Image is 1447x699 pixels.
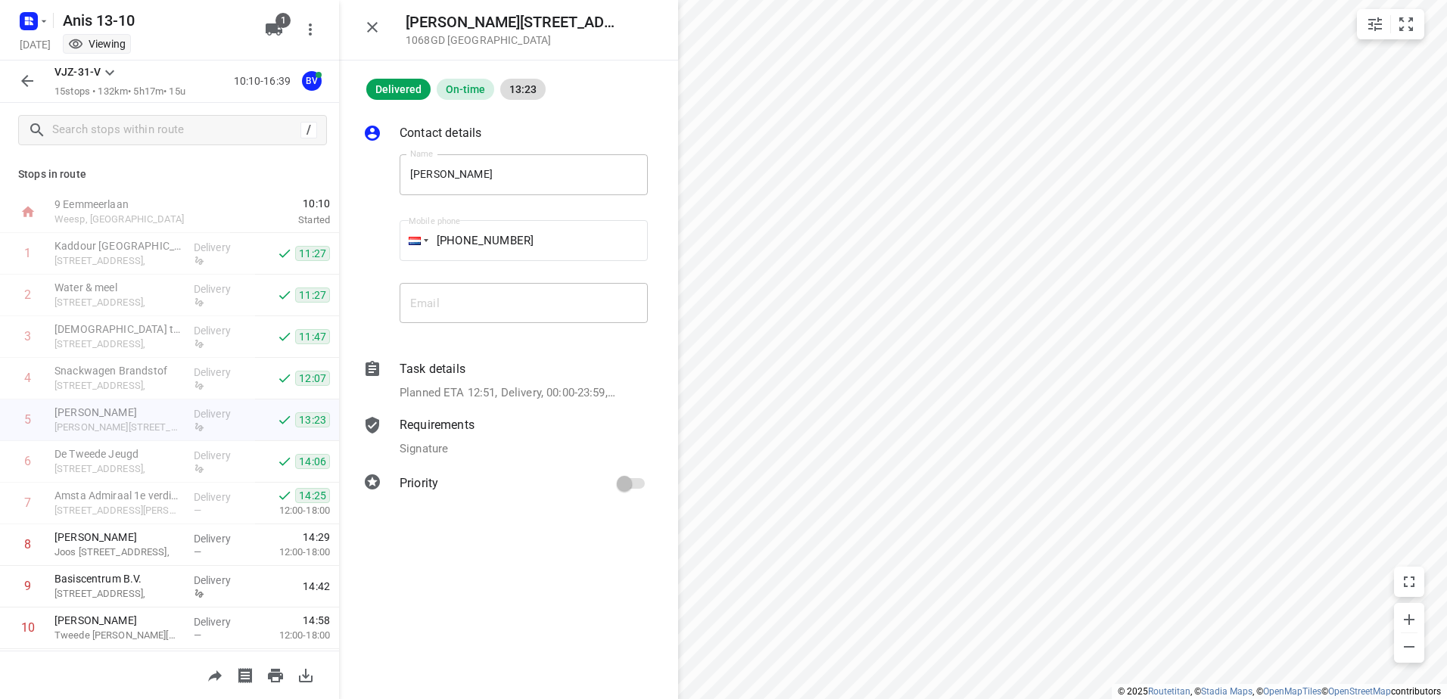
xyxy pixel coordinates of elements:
[363,416,648,458] div: RequirementsSignature
[194,489,250,505] p: Delivery
[24,412,31,427] div: 5
[1118,686,1441,697] li: © 2025 , © , © © contributors
[24,579,31,593] div: 9
[406,34,618,46] p: 1068GD [GEOGRAPHIC_DATA]
[295,488,330,503] span: 14:25
[194,505,201,516] span: —
[295,246,330,261] span: 11:27
[54,378,182,393] p: [STREET_ADDRESS],
[363,124,648,145] div: Contact details
[54,322,182,337] p: [DEMOGRAPHIC_DATA] to go
[277,454,292,469] svg: Done
[200,667,230,682] span: Share route
[234,73,297,89] p: 10:10-16:39
[21,620,35,635] div: 10
[277,412,292,427] svg: Done
[194,323,250,338] p: Delivery
[194,531,250,546] p: Delivery
[255,545,330,560] p: 12:00-18:00
[400,384,615,402] p: Planned ETA 12:51, Delivery, 00:00-23:59, 15 Min, 1 Unit
[194,365,250,380] p: Delivery
[194,281,250,297] p: Delivery
[1357,9,1424,39] div: small contained button group
[1201,686,1253,697] a: Stadia Maps
[400,474,438,492] p: Priority
[259,14,289,45] button: 1
[297,73,327,88] span: Assigned to Bus VJZ-31-V
[1360,9,1390,39] button: Map settings
[400,360,465,378] p: Task details
[230,213,330,228] p: Started
[291,667,321,682] span: Download route
[400,124,481,142] p: Contact details
[54,545,182,560] p: Joos Banckersplantsoen 17,
[363,360,648,402] div: Task detailsPlanned ETA 12:51, Delivery, 00:00-23:59, 15 Min, 1 Unit
[300,122,317,138] div: /
[194,240,250,255] p: Delivery
[255,628,330,643] p: 12:00-18:00
[24,537,31,551] div: 8
[24,329,31,343] div: 3
[406,14,618,31] h5: [PERSON_NAME][STREET_ADDRESS]
[24,454,31,468] div: 6
[500,83,546,95] span: 13:23
[54,337,182,352] p: [STREET_ADDRESS],
[230,667,260,682] span: Print shipping labels
[194,546,201,558] span: —
[54,253,182,269] p: [STREET_ADDRESS],
[230,196,330,211] span: 10:10
[54,212,212,227] p: Weesp, [GEOGRAPHIC_DATA]
[24,246,31,260] div: 1
[400,220,648,261] input: 1 (702) 123-4567
[277,371,292,386] svg: Done
[409,217,460,225] label: Mobile phone
[366,83,431,95] span: Delivered
[52,119,300,142] input: Search stops within route
[54,461,182,477] p: [STREET_ADDRESS],
[54,238,182,253] p: Kaddour [GEOGRAPHIC_DATA]
[194,573,250,588] p: Delivery
[54,613,182,628] p: [PERSON_NAME]
[1328,686,1391,697] a: OpenStreetMap
[54,363,182,378] p: Snackwagen Brandstof
[54,295,182,310] p: [STREET_ADDRESS],
[400,416,475,434] p: Requirements
[54,571,182,586] p: Basiscentrum B.V.
[54,420,182,435] p: Martini van Geffenstraat 29C,
[277,488,292,503] svg: Done
[400,220,428,261] div: Netherlands: + 31
[54,628,182,643] p: Tweede Constantijn Huygensstraat 31,
[194,406,250,421] p: Delivery
[54,280,182,295] p: Water & meel
[295,371,330,386] span: 12:07
[24,287,31,302] div: 2
[54,488,182,503] p: Amsta Admiraal 1e verdieping
[54,503,182,518] p: Admiraal de Ruijterweg 541,
[68,36,126,51] div: Viewing
[194,614,250,629] p: Delivery
[1263,686,1321,697] a: OpenMapTiles
[54,586,182,601] p: [STREET_ADDRESS],
[277,246,292,261] svg: Done
[260,667,291,682] span: Print route
[437,83,494,95] span: On-time
[295,287,330,303] span: 11:27
[295,412,330,427] span: 13:23
[54,446,182,461] p: De Tweede Jeugd
[303,530,330,545] span: 14:29
[18,166,321,182] p: Stops in route
[54,197,212,212] p: 9 Eemmeerlaan
[303,613,330,628] span: 14:58
[303,579,330,594] span: 14:42
[400,440,448,458] p: Signature
[277,329,292,344] svg: Done
[275,13,291,28] span: 1
[54,530,182,545] p: [PERSON_NAME]
[1391,9,1421,39] button: Fit zoom
[295,329,330,344] span: 11:47
[255,503,330,518] p: 12:00-18:00
[277,287,292,303] svg: Done
[194,448,250,463] p: Delivery
[295,454,330,469] span: 14:06
[24,371,31,385] div: 4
